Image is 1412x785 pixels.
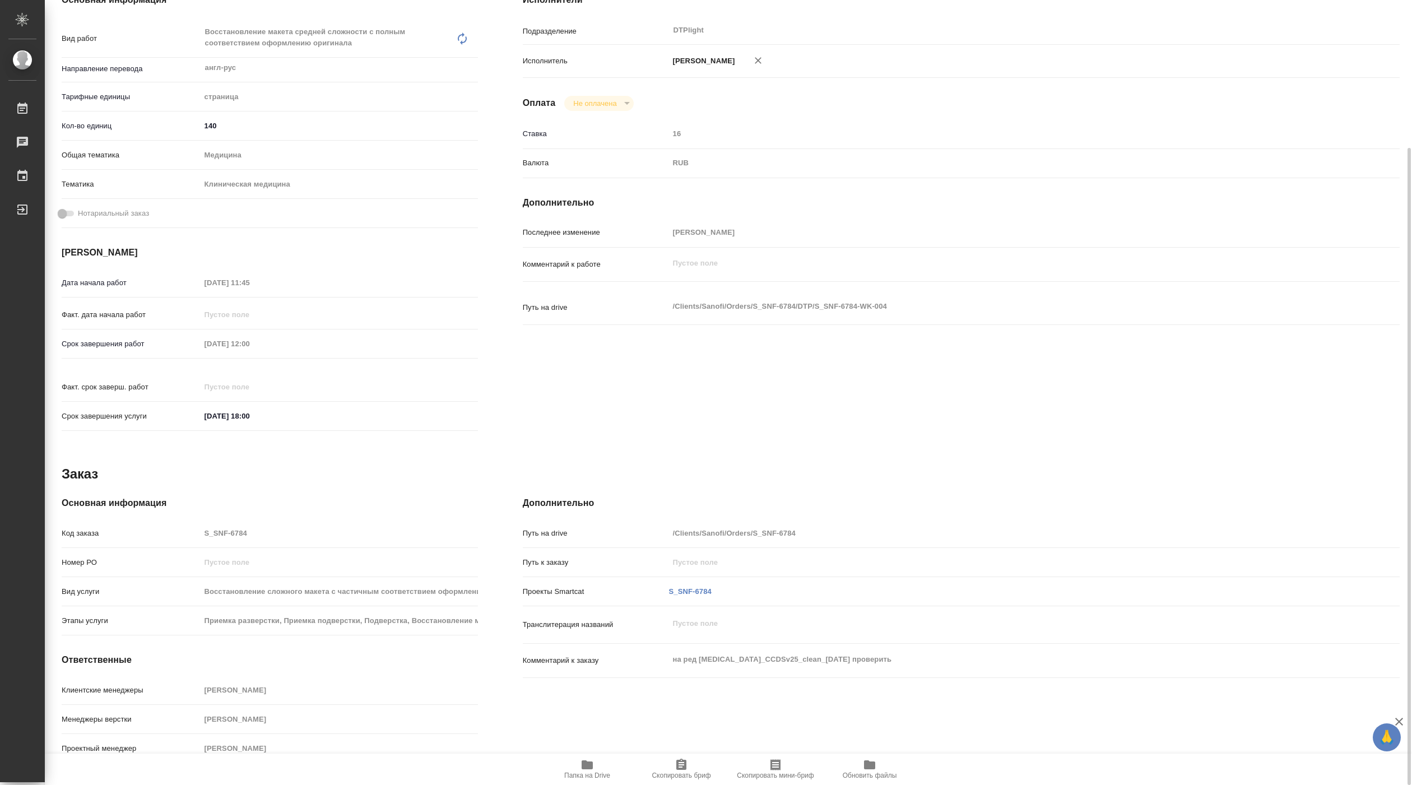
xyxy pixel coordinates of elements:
p: Подразделение [523,26,669,37]
p: Направление перевода [62,63,201,75]
p: Путь на drive [523,302,669,313]
button: Удалить исполнителя [746,48,770,73]
textarea: на ред [MEDICAL_DATA]_CCDSv25_clean_[DATE] проверить [669,650,1327,669]
p: Менеджеры верстки [62,714,201,725]
input: Пустое поле [201,740,478,756]
p: Этапы услуги [62,615,201,626]
p: Комментарий к работе [523,259,669,270]
p: Общая тематика [62,150,201,161]
p: Дата начала работ [62,277,201,289]
input: Пустое поле [201,275,299,291]
p: Путь на drive [523,528,669,539]
span: 🙏 [1377,726,1396,749]
p: Проектный менеджер [62,743,201,754]
div: Клиническая медицина [201,175,478,194]
button: Папка на Drive [540,754,634,785]
p: Номер РО [62,557,201,568]
p: Факт. дата начала работ [62,309,201,320]
h4: Дополнительно [523,196,1400,210]
h4: Оплата [523,96,556,110]
span: Скопировать мини-бриф [737,772,814,779]
span: Скопировать бриф [652,772,710,779]
input: Пустое поле [201,336,299,352]
input: Пустое поле [201,306,299,323]
p: Исполнитель [523,55,669,67]
span: Нотариальный заказ [78,208,149,219]
div: страница [201,87,478,106]
p: Путь к заказу [523,557,669,568]
p: Последнее изменение [523,227,669,238]
span: Обновить файлы [843,772,897,779]
p: Факт. срок заверш. работ [62,382,201,393]
p: [PERSON_NAME] [669,55,735,67]
h4: Основная информация [62,496,478,510]
p: Вид работ [62,33,201,44]
input: Пустое поле [201,612,478,629]
input: Пустое поле [201,711,478,727]
p: Клиентские менеджеры [62,685,201,696]
input: ✎ Введи что-нибудь [201,408,299,424]
p: Срок завершения услуги [62,411,201,422]
h4: Ответственные [62,653,478,667]
button: Обновить файлы [823,754,917,785]
span: Папка на Drive [564,772,610,779]
div: RUB [669,154,1327,173]
button: 🙏 [1373,723,1401,751]
button: Скопировать бриф [634,754,728,785]
h4: [PERSON_NAME] [62,246,478,259]
input: Пустое поле [669,554,1327,570]
p: Код заказа [62,528,201,539]
p: Срок завершения работ [62,338,201,350]
p: Проекты Smartcat [523,586,669,597]
input: Пустое поле [201,554,478,570]
div: Не оплачена [564,96,633,111]
input: Пустое поле [669,525,1327,541]
input: Пустое поле [201,525,478,541]
p: Валюта [523,157,669,169]
h4: Дополнительно [523,496,1400,510]
p: Тематика [62,179,201,190]
p: Вид услуги [62,586,201,597]
input: ✎ Введи что-нибудь [201,118,478,134]
p: Ставка [523,128,669,140]
div: Медицина [201,146,478,165]
h2: Заказ [62,465,98,483]
p: Транслитерация названий [523,619,669,630]
input: Пустое поле [669,224,1327,240]
button: Скопировать мини-бриф [728,754,823,785]
textarea: /Clients/Sanofi/Orders/S_SNF-6784/DTP/S_SNF-6784-WK-004 [669,297,1327,316]
p: Комментарий к заказу [523,655,669,666]
p: Тарифные единицы [62,91,201,103]
button: Не оплачена [570,99,620,108]
a: S_SNF-6784 [669,587,712,596]
input: Пустое поле [669,126,1327,142]
p: Кол-во единиц [62,120,201,132]
input: Пустое поле [201,682,478,698]
input: Пустое поле [201,583,478,600]
input: Пустое поле [201,379,299,395]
